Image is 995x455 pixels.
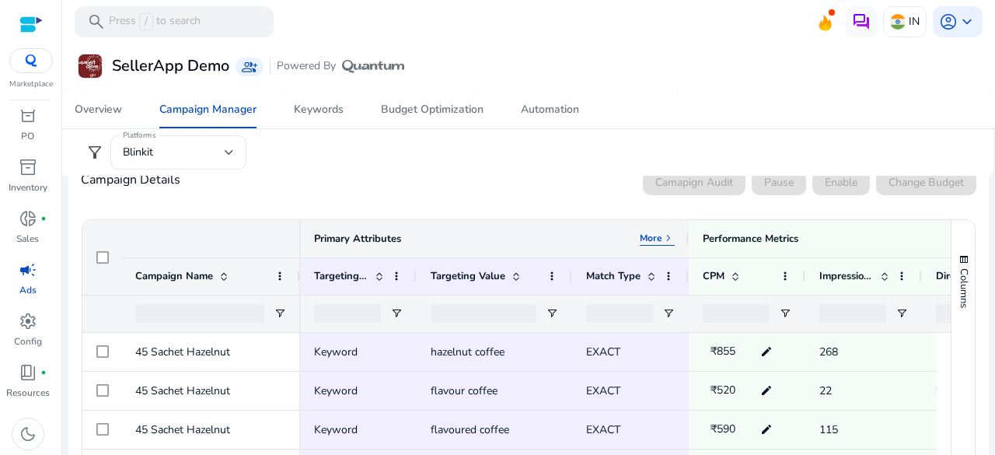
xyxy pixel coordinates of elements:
span: 45 Sachet Hazelnut [135,422,230,437]
span: settings [19,312,37,331]
span: Blinkit [123,145,153,159]
span: inventory_2 [19,158,37,177]
img: QC-logo.svg [17,54,45,67]
div: Conversation(s) [81,87,261,108]
span: Targeting Value [431,269,505,283]
span: book_4 [19,363,37,382]
div: Minimize live chat window [255,8,292,45]
span: donut_small [19,209,37,228]
div: Chat Now [96,335,208,365]
button: Open Filter Menu [274,307,286,320]
span: Keyword [314,422,358,437]
p: PO [21,129,34,143]
span: fiber_manual_record [40,369,47,376]
span: hazelnut coffee [431,345,504,359]
div: Performance Metrics [703,232,798,246]
p: Inventory [9,180,47,194]
p: Press to search [109,13,201,30]
mat-icon: edit [756,379,777,402]
span: account_circle [939,12,958,31]
div: Budget Optimization [381,104,484,115]
p: Config [14,334,42,348]
span: ₹520 [710,383,735,397]
button: Open Filter Menu [779,307,791,320]
h3: SellerApp Demo [112,57,229,75]
span: filter_alt [86,143,104,162]
span: 45 Sachet Hazelnut [135,383,230,398]
span: 14 [936,345,948,359]
div: Automation [521,104,579,115]
span: Targeting Type [314,269,368,283]
div: Keywords [294,104,344,115]
span: / [139,13,153,30]
span: EXACT [586,345,620,359]
div: Overview [75,104,122,115]
mat-icon: edit [756,418,777,441]
span: 16 [936,422,948,437]
span: group_add [242,59,257,75]
span: EXACT [586,383,620,398]
span: flavoured coffee [431,422,509,437]
p: Resources [6,386,50,400]
a: group_add [236,58,264,76]
span: 9 [936,383,942,398]
span: Campaign Name [135,269,213,283]
span: Columns [957,268,971,308]
p: Ads [19,283,37,297]
p: IN [909,8,920,35]
mat-icon: edit [756,340,777,363]
img: in.svg [890,14,906,30]
span: dark_mode [19,425,37,443]
span: Impressions [819,269,874,283]
span: EXACT [586,422,620,437]
span: campaign [19,261,37,279]
span: 115 [819,422,838,437]
button: Open Filter Menu [895,307,908,320]
div: Primary Attributes [314,232,401,246]
h4: Campaign Details [81,173,180,194]
span: No previous conversation [83,154,221,312]
span: 268 [819,345,838,359]
span: ₹855 [710,344,735,359]
div: Campaign Manager [159,104,257,115]
span: Keyword [314,383,358,398]
span: 45 Sachet Hazelnut [135,345,230,359]
p: Sales [16,232,39,246]
span: fiber_manual_record [40,215,47,222]
mat-label: Platforms [123,130,155,141]
span: Powered By [277,58,336,74]
span: flavour coffee [431,383,497,398]
button: Open Filter Menu [390,307,403,320]
p: Marketplace [9,79,53,90]
span: ₹590 [710,422,735,436]
p: More [640,232,662,244]
span: keyboard_arrow_right [662,232,675,244]
img: SellerApp Demo [79,54,102,78]
button: Open Filter Menu [662,307,675,320]
span: orders [19,107,37,125]
span: Keyword [314,345,358,359]
span: keyboard_arrow_down [958,12,976,31]
span: search [87,12,106,31]
span: CPM [703,269,724,283]
span: 22 [819,383,832,398]
span: Match Type [586,269,641,283]
button: Open Filter Menu [546,307,558,320]
span: Direct ATC [936,269,986,283]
